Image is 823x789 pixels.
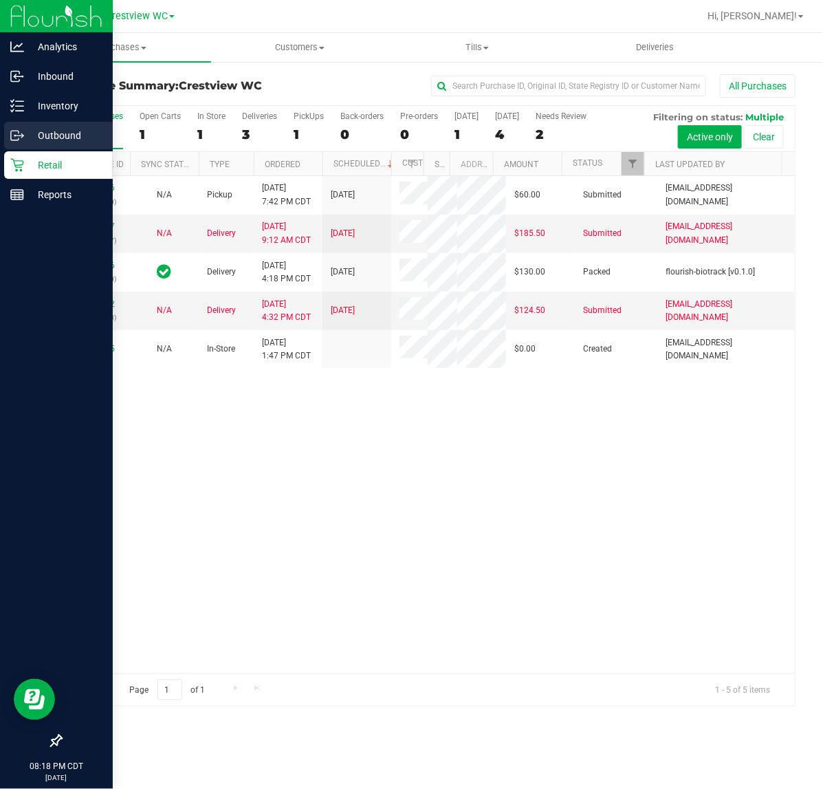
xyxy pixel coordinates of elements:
span: Created [583,343,612,356]
th: Address [450,152,493,176]
p: [DATE] [6,772,107,783]
span: Pickup [207,188,232,202]
button: Active only [678,125,742,149]
button: All Purchases [720,74,795,98]
inline-svg: Analytics [10,40,24,54]
span: [DATE] 4:32 PM CDT [262,298,311,324]
a: Tills [388,33,567,62]
span: [DATE] [331,266,355,279]
a: Scheduled [333,159,396,169]
a: Filter [622,152,644,175]
div: 0 [400,127,438,142]
p: Inbound [24,68,107,85]
span: Filtering on status: [653,111,743,122]
span: Multiple [745,111,784,122]
span: Submitted [583,227,622,240]
button: N/A [157,188,172,202]
span: Crestview WC [106,10,168,22]
span: Tills [389,41,566,54]
button: N/A [157,343,172,356]
div: 2 [536,127,586,142]
span: Delivery [207,266,236,279]
span: [DATE] 1:47 PM CDT [262,336,311,363]
span: Not Applicable [157,344,172,354]
span: [DATE] 4:18 PM CDT [262,259,311,285]
span: $130.00 [514,266,545,279]
div: [DATE] [495,111,519,121]
div: Pre-orders [400,111,438,121]
div: 0 [340,127,384,142]
div: Needs Review [536,111,586,121]
div: 3 [242,127,277,142]
span: $124.50 [514,304,545,317]
a: Sync Status [141,160,194,169]
span: In Sync [157,262,172,281]
span: [DATE] 9:12 AM CDT [262,220,311,246]
span: [EMAIL_ADDRESS][DOMAIN_NAME] [666,336,787,363]
button: N/A [157,304,172,317]
span: [DATE] [331,227,355,240]
a: Filter [401,152,424,175]
span: Not Applicable [157,305,172,315]
span: Purchases [33,41,211,54]
div: Deliveries [242,111,277,121]
div: 1 [140,127,181,142]
span: [DATE] 7:42 PM CDT [262,182,311,208]
span: [EMAIL_ADDRESS][DOMAIN_NAME] [666,298,787,324]
h3: Purchase Summary: [61,80,305,92]
span: [DATE] [331,188,355,202]
div: 4 [495,127,519,142]
button: N/A [157,227,172,240]
a: Type [210,160,230,169]
span: Customers [212,41,388,54]
span: [EMAIL_ADDRESS][DOMAIN_NAME] [666,182,787,208]
span: [DATE] [331,304,355,317]
div: Back-orders [340,111,384,121]
a: Purchases [33,33,211,62]
span: Deliveries [617,41,692,54]
button: Clear [744,125,784,149]
inline-svg: Inbound [10,69,24,83]
inline-svg: Outbound [10,129,24,142]
p: Reports [24,186,107,203]
span: [EMAIL_ADDRESS][DOMAIN_NAME] [666,220,787,246]
span: $60.00 [514,188,540,202]
span: flourish-biotrack [v0.1.0] [666,266,755,279]
span: Not Applicable [157,190,172,199]
span: 1 - 5 of 5 items [704,680,781,700]
div: PickUps [294,111,324,121]
p: Outbound [24,127,107,144]
div: 1 [197,127,226,142]
p: 08:18 PM CDT [6,760,107,772]
input: Search Purchase ID, Original ID, State Registry ID or Customer Name... [431,76,706,96]
a: Amount [504,160,538,169]
span: Delivery [207,227,236,240]
span: Packed [583,266,611,279]
span: $0.00 [514,343,536,356]
span: Page of 1 [118,680,217,701]
div: 1 [454,127,479,142]
inline-svg: Inventory [10,99,24,113]
p: Inventory [24,98,107,114]
a: Deliveries [567,33,745,62]
inline-svg: Reports [10,188,24,202]
span: Submitted [583,188,622,202]
a: Customers [211,33,389,62]
span: Submitted [583,304,622,317]
a: Status [573,158,602,168]
span: Not Applicable [157,228,172,238]
iframe: Resource center [14,679,55,720]
p: Analytics [24,39,107,55]
a: State Registry ID [435,160,507,169]
span: Crestview WC [179,79,262,92]
div: 1 [294,127,324,142]
a: Ordered [265,160,300,169]
div: [DATE] [454,111,479,121]
a: Last Updated By [655,160,725,169]
div: In Store [197,111,226,121]
span: $185.50 [514,227,545,240]
span: Delivery [207,304,236,317]
span: Hi, [PERSON_NAME]! [707,10,797,21]
inline-svg: Retail [10,158,24,172]
input: 1 [157,680,182,701]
